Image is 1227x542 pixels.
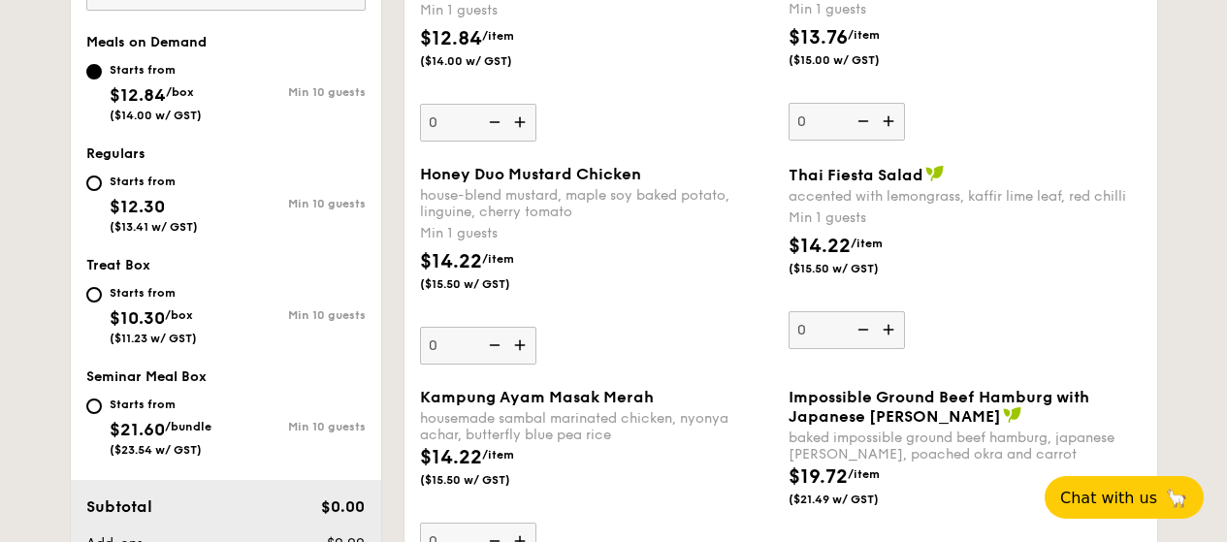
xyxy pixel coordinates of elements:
input: Starts from$12.84/box($14.00 w/ GST)Min 10 guests [86,64,102,80]
span: Meals on Demand [86,34,207,50]
span: Impossible Ground Beef Hamburg with Japanese [PERSON_NAME] [789,388,1089,426]
div: Starts from [110,397,211,412]
span: $14.22 [789,235,851,258]
img: icon-add.58712e84.svg [507,104,536,141]
span: $12.84 [110,84,166,106]
img: icon-reduce.1d2dbef1.svg [847,311,876,348]
span: /item [482,29,514,43]
div: Min 1 guests [420,224,773,243]
span: ($21.49 w/ GST) [789,492,920,507]
div: house-blend mustard, maple soy baked potato, linguine, cherry tomato [420,187,773,220]
input: Starts from$21.60/bundle($23.54 w/ GST)Min 10 guests [86,399,102,414]
div: Min 1 guests [420,1,773,20]
input: Starts from$10.30/box($11.23 w/ GST)Min 10 guests [86,287,102,303]
div: Starts from [110,285,197,301]
span: ($15.50 w/ GST) [420,276,552,292]
div: Min 1 guests [789,208,1142,228]
div: Min 10 guests [226,197,366,210]
span: Chat with us [1060,489,1157,507]
div: Starts from [110,174,198,189]
span: ($15.50 w/ GST) [789,261,920,276]
span: $14.22 [420,250,482,273]
img: icon-add.58712e84.svg [507,327,536,364]
input: Starts from$12.30($13.41 w/ GST)Min 10 guests [86,175,102,191]
div: housemade sambal marinated chicken, nyonya achar, butterfly blue pea rice [420,410,773,443]
span: ($14.00 w/ GST) [110,109,202,122]
span: /item [482,252,514,266]
span: ($23.54 w/ GST) [110,443,202,457]
span: $21.60 [110,419,165,440]
img: icon-reduce.1d2dbef1.svg [478,104,507,141]
button: Chat with us🦙 [1045,476,1204,519]
img: icon-vegan.f8ff3823.svg [1003,406,1022,424]
span: /bundle [165,420,211,433]
input: Grilled Farm Fresh Chickenindian inspired cajun chicken, housmade pesto, spiced black riceMin 1 g... [789,103,905,141]
span: $14.22 [420,446,482,469]
span: ($15.50 w/ GST) [420,472,552,488]
div: Min 10 guests [226,420,366,433]
div: Starts from [110,62,202,78]
div: accented with lemongrass, kaffir lime leaf, red chilli [789,188,1142,205]
span: Regulars [86,145,145,162]
span: Honey Duo Mustard Chicken [420,165,641,183]
span: Kampung Ayam Masak Merah [420,388,654,406]
input: Thai Fiesta Saladaccented with lemongrass, kaffir lime leaf, red chilliMin 1 guests$14.22/item($1... [789,311,905,349]
span: /item [848,28,880,42]
span: /box [165,308,193,322]
span: $10.30 [110,307,165,329]
span: 🦙 [1165,487,1188,509]
span: ($13.41 w/ GST) [110,220,198,234]
span: $13.76 [789,26,848,49]
input: Honey Duo Mustard Chickenhouse-blend mustard, maple soy baked potato, linguine, cherry tomatoMin ... [420,327,536,365]
span: Treat Box [86,257,150,273]
span: $12.30 [110,196,165,217]
input: Basil Thunder Tea Ricebasil scented multigrain rice, braised celery mushroom cabbage, hanjuku egg... [420,104,536,142]
span: ($11.23 w/ GST) [110,332,197,345]
span: ($14.00 w/ GST) [420,53,552,69]
span: Seminar Meal Box [86,368,207,385]
span: Thai Fiesta Salad [789,166,923,184]
div: baked impossible ground beef hamburg, japanese [PERSON_NAME], poached okra and carrot [789,430,1142,462]
span: ($15.00 w/ GST) [789,52,920,68]
img: icon-add.58712e84.svg [876,311,905,348]
span: /item [848,467,880,481]
img: icon-vegan.f8ff3823.svg [925,165,945,182]
span: /box [166,85,194,99]
img: icon-reduce.1d2dbef1.svg [478,327,507,364]
img: icon-reduce.1d2dbef1.svg [847,103,876,140]
div: Min 10 guests [226,308,366,322]
span: /item [482,448,514,462]
span: $12.84 [420,27,482,50]
span: $0.00 [321,497,365,516]
span: $19.72 [789,465,848,489]
span: Subtotal [86,497,152,516]
img: icon-add.58712e84.svg [876,103,905,140]
div: Min 10 guests [226,85,366,99]
span: /item [851,237,883,250]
